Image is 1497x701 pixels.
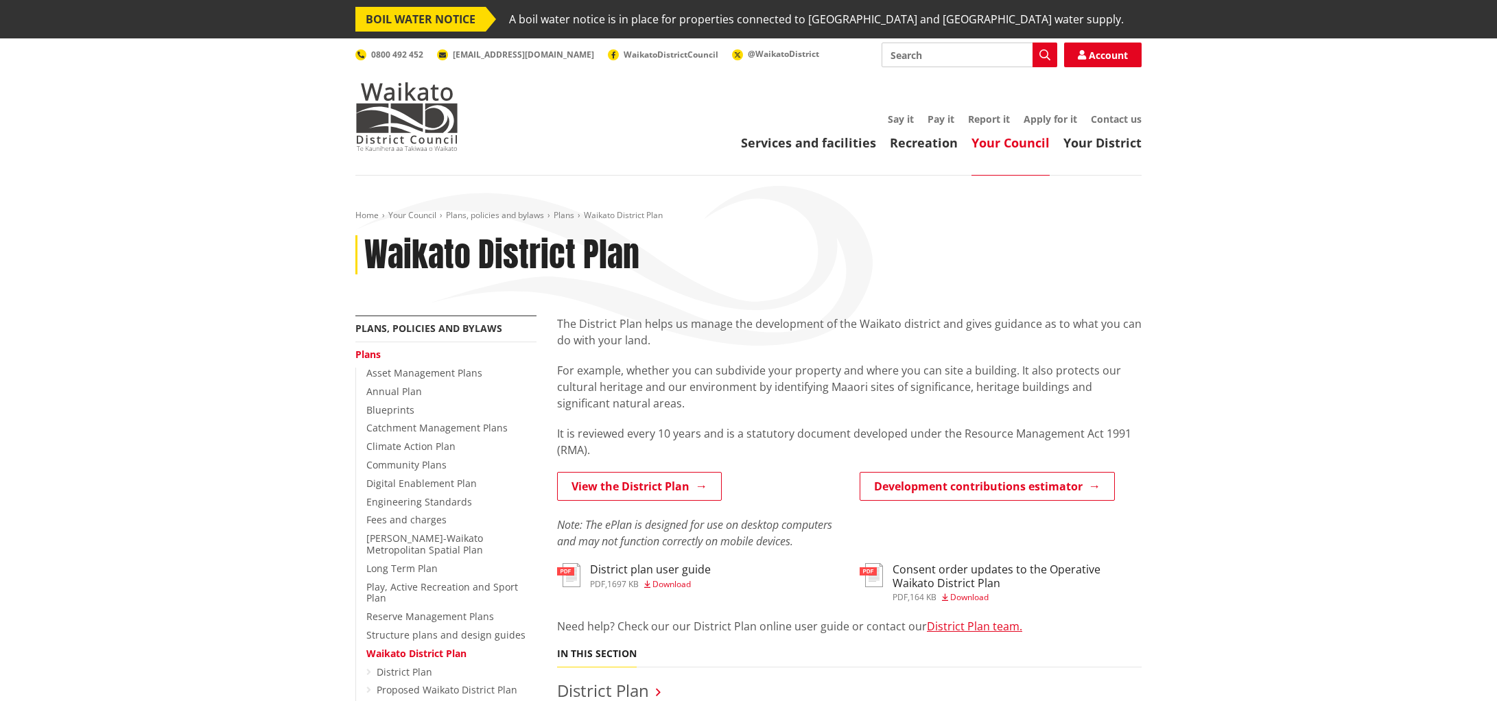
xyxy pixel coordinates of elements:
a: Blueprints [366,403,414,416]
a: District Plan [377,665,432,678]
a: Engineering Standards [366,495,472,508]
a: Pay it [928,112,954,126]
span: Waikato District Plan [584,209,663,221]
a: Community Plans [366,458,447,471]
a: Plans, policies and bylaws [446,209,544,221]
em: Note: The ePlan is designed for use on desktop computers and may not function correctly on mobile... [557,517,832,549]
a: District plan user guide pdf,1697 KB Download [557,563,711,588]
a: Reserve Management Plans [366,610,494,623]
a: Development contributions estimator [860,472,1115,501]
a: Asset Management Plans [366,366,482,379]
p: The District Plan helps us manage the development of the Waikato district and gives guidance as t... [557,316,1142,348]
a: Recreation [890,134,958,151]
span: Download [950,591,989,603]
a: Long Term Plan [366,562,438,575]
p: For example, whether you can subdivide your property and where you can site a building. It also p... [557,362,1142,412]
a: Proposed Waikato District Plan [377,683,517,696]
h5: In this section [557,648,637,660]
span: 1697 KB [607,578,639,590]
a: Climate Action Plan [366,440,456,453]
a: [EMAIL_ADDRESS][DOMAIN_NAME] [437,49,594,60]
a: Plans, policies and bylaws [355,322,502,335]
a: @WaikatoDistrict [732,48,819,60]
a: Plans [554,209,574,221]
p: Need help? Check our our District Plan online user guide or contact our [557,618,1142,634]
h3: Consent order updates to the Operative Waikato District Plan [893,563,1142,589]
a: Annual Plan [366,385,422,398]
a: Digital Enablement Plan [366,477,477,490]
a: [PERSON_NAME]-Waikato Metropolitan Spatial Plan [366,532,483,556]
a: Your District [1063,134,1142,151]
a: Structure plans and design guides [366,628,526,641]
a: 0800 492 452 [355,49,423,60]
a: Catchment Management Plans [366,421,508,434]
a: Contact us [1091,112,1142,126]
a: Your Council [388,209,436,221]
input: Search input [882,43,1057,67]
span: BOIL WATER NOTICE [355,7,486,32]
a: Home [355,209,379,221]
a: Say it [888,112,914,126]
span: pdf [893,591,908,603]
img: document-pdf.svg [557,563,580,587]
a: Waikato District Plan [366,647,467,660]
span: 164 KB [910,591,936,603]
img: document-pdf.svg [860,563,883,587]
span: WaikatoDistrictCouncil [624,49,718,60]
a: Report it [968,112,1010,126]
span: Download [652,578,691,590]
span: pdf [590,578,605,590]
img: Waikato District Council - Te Kaunihera aa Takiwaa o Waikato [355,82,458,151]
div: , [590,580,711,589]
span: @WaikatoDistrict [748,48,819,60]
span: 0800 492 452 [371,49,423,60]
a: Consent order updates to the Operative Waikato District Plan pdf,164 KB Download [860,563,1142,601]
span: A boil water notice is in place for properties connected to [GEOGRAPHIC_DATA] and [GEOGRAPHIC_DAT... [509,7,1124,32]
a: Account [1064,43,1142,67]
a: Fees and charges [366,513,447,526]
a: View the District Plan [557,472,722,501]
div: , [893,593,1142,602]
a: Play, Active Recreation and Sport Plan [366,580,518,605]
nav: breadcrumb [355,210,1142,222]
p: It is reviewed every 10 years and is a statutory document developed under the Resource Management... [557,425,1142,458]
a: District Plan team. [927,619,1022,634]
a: Services and facilities [741,134,876,151]
a: WaikatoDistrictCouncil [608,49,718,60]
a: Plans [355,348,381,361]
a: Apply for it [1024,112,1077,126]
h1: Waikato District Plan [364,235,639,275]
a: Your Council [971,134,1050,151]
h3: District plan user guide [590,563,711,576]
span: [EMAIL_ADDRESS][DOMAIN_NAME] [453,49,594,60]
